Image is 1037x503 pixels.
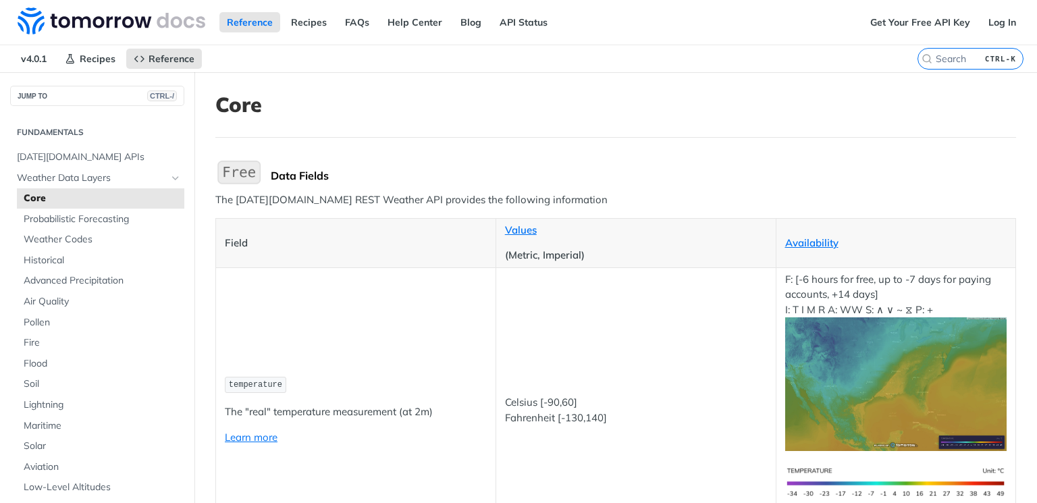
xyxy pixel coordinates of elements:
[863,12,978,32] a: Get Your Free API Key
[170,173,181,184] button: Hide subpages for Weather Data Layers
[17,151,181,164] span: [DATE][DOMAIN_NAME] APIs
[284,12,334,32] a: Recipes
[17,416,184,436] a: Maritime
[492,12,555,32] a: API Status
[785,317,1007,450] img: temperature
[17,374,184,394] a: Soil
[17,250,184,271] a: Historical
[24,377,181,391] span: Soil
[229,380,282,390] span: temperature
[505,248,767,263] p: (Metric, Imperial)
[17,313,184,333] a: Pollen
[24,481,181,494] span: Low-Level Altitudes
[17,457,184,477] a: Aviation
[922,53,932,64] svg: Search
[14,49,54,69] span: v4.0.1
[24,440,181,453] span: Solar
[785,236,839,249] a: Availability
[225,404,487,420] p: The "real" temperature measurement (at 2m)
[17,230,184,250] a: Weather Codes
[10,86,184,106] button: JUMP TOCTRL-/
[10,126,184,138] h2: Fundamentals
[24,398,181,412] span: Lightning
[24,233,181,246] span: Weather Codes
[24,336,181,350] span: Fire
[453,12,489,32] a: Blog
[10,168,184,188] a: Weather Data LayersHide subpages for Weather Data Layers
[24,213,181,226] span: Probabilistic Forecasting
[24,316,181,329] span: Pollen
[785,377,1007,390] span: Expand image
[225,431,277,444] a: Learn more
[785,475,1007,488] span: Expand image
[225,236,487,251] p: Field
[17,292,184,312] a: Air Quality
[24,460,181,474] span: Aviation
[149,53,194,65] span: Reference
[505,395,767,425] p: Celsius [-90,60] Fahrenheit [-130,140]
[17,436,184,456] a: Solar
[17,188,184,209] a: Core
[17,271,184,291] a: Advanced Precipitation
[24,357,181,371] span: Flood
[24,295,181,309] span: Air Quality
[18,7,205,34] img: Tomorrow.io Weather API Docs
[17,395,184,415] a: Lightning
[505,223,537,236] a: Values
[785,272,1007,451] p: F: [-6 hours for free, up to -7 days for paying accounts, +14 days] I: T I M R A: WW S: ∧ ∨ ~ ⧖ P: +
[982,52,1019,65] kbd: CTRL-K
[17,477,184,498] a: Low-Level Altitudes
[338,12,377,32] a: FAQs
[17,171,167,185] span: Weather Data Layers
[126,49,202,69] a: Reference
[24,419,181,433] span: Maritime
[380,12,450,32] a: Help Center
[24,192,181,205] span: Core
[24,274,181,288] span: Advanced Precipitation
[17,333,184,353] a: Fire
[271,169,1016,182] div: Data Fields
[215,92,1016,117] h1: Core
[24,254,181,267] span: Historical
[57,49,123,69] a: Recipes
[215,192,1016,208] p: The [DATE][DOMAIN_NAME] REST Weather API provides the following information
[10,147,184,167] a: [DATE][DOMAIN_NAME] APIs
[219,12,280,32] a: Reference
[17,209,184,230] a: Probabilistic Forecasting
[80,53,115,65] span: Recipes
[17,354,184,374] a: Flood
[147,90,177,101] span: CTRL-/
[981,12,1023,32] a: Log In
